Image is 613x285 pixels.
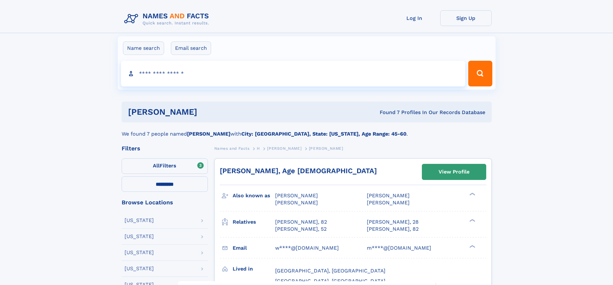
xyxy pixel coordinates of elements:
[367,200,410,206] span: [PERSON_NAME]
[125,250,154,255] div: [US_STATE]
[468,61,492,86] button: Search Button
[153,163,160,169] span: All
[267,144,302,152] a: [PERSON_NAME]
[275,218,327,226] a: [PERSON_NAME], 82
[220,167,377,175] a: [PERSON_NAME], Age [DEMOGRAPHIC_DATA]
[468,192,476,196] div: ❯
[275,268,385,274] span: [GEOGRAPHIC_DATA], [GEOGRAPHIC_DATA]
[468,218,476,222] div: ❯
[257,146,260,151] span: H
[288,109,485,116] div: Found 7 Profiles In Our Records Database
[367,226,419,233] a: [PERSON_NAME], 82
[257,144,260,152] a: H
[171,41,211,55] label: Email search
[187,131,230,137] b: [PERSON_NAME]
[309,146,343,151] span: [PERSON_NAME]
[389,10,440,26] a: Log In
[275,226,327,233] a: [PERSON_NAME], 52
[275,192,318,199] span: [PERSON_NAME]
[121,61,466,86] input: search input
[233,263,275,274] h3: Lived in
[122,146,208,151] div: Filters
[214,144,250,152] a: Names and Facts
[367,218,419,226] a: [PERSON_NAME], 28
[233,217,275,227] h3: Relatives
[122,200,208,205] div: Browse Locations
[125,266,154,271] div: [US_STATE]
[422,164,486,180] a: View Profile
[125,234,154,239] div: [US_STATE]
[275,200,318,206] span: [PERSON_NAME]
[275,278,385,284] span: [GEOGRAPHIC_DATA], [GEOGRAPHIC_DATA]
[367,192,410,199] span: [PERSON_NAME]
[122,158,208,174] label: Filters
[267,146,302,151] span: [PERSON_NAME]
[122,122,492,138] div: We found 7 people named with .
[233,243,275,254] h3: Email
[125,218,154,223] div: [US_STATE]
[122,10,214,28] img: Logo Names and Facts
[241,131,406,137] b: City: [GEOGRAPHIC_DATA], State: [US_STATE], Age Range: 45-60
[440,10,492,26] a: Sign Up
[439,165,469,179] div: View Profile
[468,244,476,248] div: ❯
[128,108,289,116] h1: [PERSON_NAME]
[233,190,275,201] h3: Also known as
[123,41,164,55] label: Name search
